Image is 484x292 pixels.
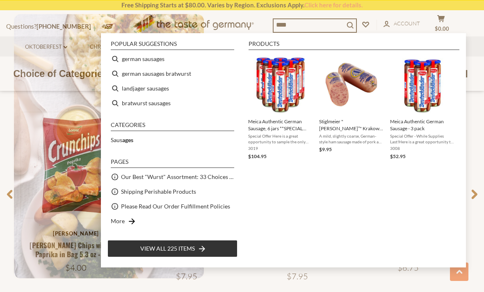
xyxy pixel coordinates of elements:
a: Our Best "Wurst" Assortment: 33 Choices For The Grillabend [121,172,234,181]
li: Products [249,41,459,50]
li: Meica Authentic German Sausage, 6 jars **SPECIAL PRICING** [245,52,316,164]
span: Stiglmeier "[PERSON_NAME]”" Krakow Style Ham Sausage, 1 lbs. [319,118,384,132]
span: $9.95 [319,146,332,152]
li: More [107,214,237,229]
li: Shipping Perishable Products [107,184,237,199]
span: View all 225 items [140,244,195,253]
li: Sausages [107,133,237,147]
li: landjager sausages [107,81,237,96]
span: A mild, slightly coarse, German-style ham sausage made of pork and beef. Fully cooked and ready t... [319,133,384,145]
a: Meica Deutschlaender Sausages, 6 bottlesMeica Authentic German Sausage, 6 jars **SPECIAL PRICING*... [248,55,313,161]
img: Special Offer! Meica Deutschlaender Sausages, 3 bottles [393,55,452,114]
a: Stiglmeier Krakaw Style Ham SausageStiglmeier "[PERSON_NAME]”" Krakow Style Ham Sausage, 1 lbs.A ... [319,55,384,161]
img: Stiglmeier Krakaw Style Ham Sausage [322,55,381,114]
b: ages [122,136,133,143]
a: Sausages [111,135,133,145]
a: Please Read Our Order Fulfillment Policies [121,201,230,211]
li: Categories [111,122,234,131]
span: 3019 [248,145,313,151]
a: Shipping Perishable Products [121,187,196,196]
span: Special Offer Here is a great opportunity to sample the only truly authentic German sausage avail... [248,133,313,145]
span: 3008 [390,145,454,151]
li: bratwurst sausages [107,96,237,111]
span: Meica Authentic German Sausage, 6 jars **SPECIAL PRICING** [248,118,313,132]
li: Pages [111,159,234,168]
div: Instant Search Results [101,33,466,267]
span: Meica Authentic German Sausage - 3 pack [390,118,454,132]
li: Stiglmeier "Krakauer”" Krakow Style Ham Sausage, 1 lbs. [316,52,387,164]
li: german sausages bratwurst [107,66,237,81]
span: Special Offer - While Supplies Last!Here is a great opportunity to sample the only truly authenti... [390,133,454,145]
li: german sausages [107,52,237,66]
li: Meica Authentic German Sausage - 3 pack [387,52,458,164]
a: Special Offer! Meica Deutschlaender Sausages, 3 bottlesMeica Authentic German Sausage - 3 packSpe... [390,55,454,161]
li: Our Best "Wurst" Assortment: 33 Choices For The Grillabend [107,170,237,184]
span: $104.95 [248,153,267,159]
img: Meica Deutschlaender Sausages, 6 bottles [251,55,310,114]
li: Popular suggestions [111,41,234,50]
li: Please Read Our Order Fulfillment Policies [107,199,237,214]
li: View all 225 items [107,240,237,257]
span: $52.95 [390,153,406,159]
